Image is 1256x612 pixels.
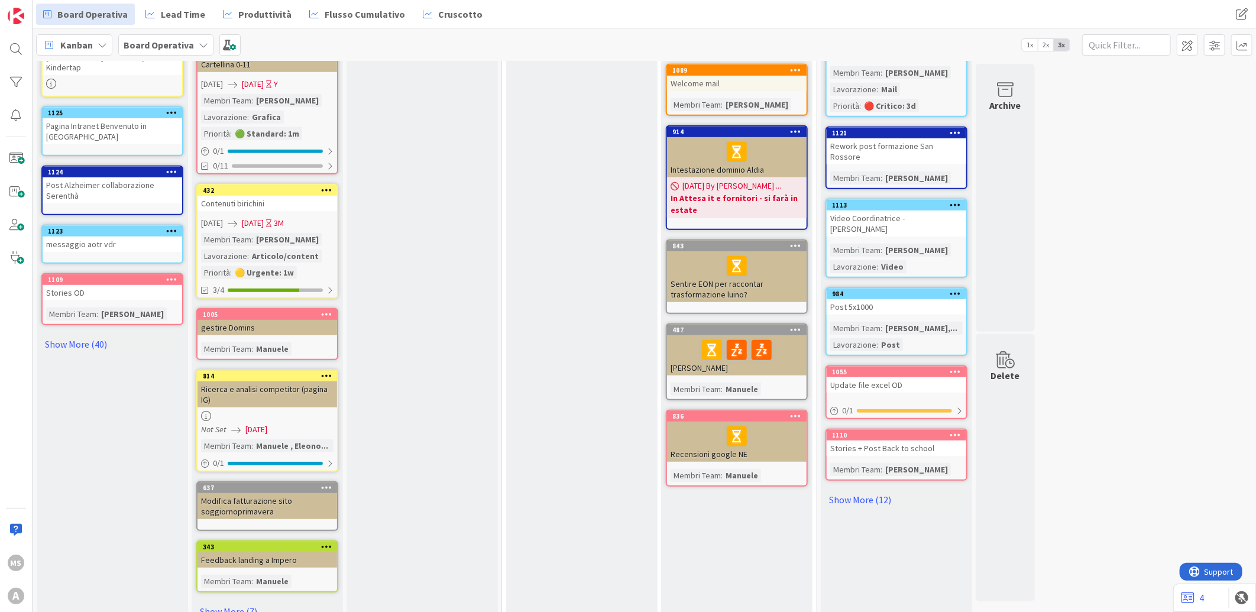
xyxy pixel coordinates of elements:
div: [PERSON_NAME] [667,335,807,375]
span: 1x [1022,39,1038,51]
span: : [96,307,98,320]
div: 1089 [672,66,807,75]
div: Membri Team [201,233,251,246]
b: Board Operativa [124,39,194,51]
div: Priorità [201,127,230,140]
div: 637 [203,484,337,492]
span: : [721,469,723,482]
div: 1005gestire Domins [198,309,337,335]
a: 1005gestire DominsMembri Team:Manuele [196,308,338,360]
a: 432Contenuti birichini[DATE][DATE]3MMembri Team:[PERSON_NAME]Lavorazione:Articolo/contentPriorità... [196,184,338,299]
span: : [881,244,882,257]
div: 637Modifica fatturazione sito soggiornoprimavera [198,483,337,519]
span: : [876,260,878,273]
div: Membri Team [830,322,881,335]
div: 836Recensioni google NE [667,411,807,462]
div: Recensioni google NE [667,422,807,462]
div: 1113 [832,201,966,209]
div: 🟡 Urgente: 1w [232,266,297,279]
div: Delete [991,368,1020,383]
span: 0 / 1 [213,457,224,469]
span: [DATE] [201,217,223,229]
span: 0 / 1 [842,404,853,417]
span: 2x [1038,39,1054,51]
a: Show More (12) [826,490,967,509]
div: Manuele [253,575,292,588]
div: Intestazione dominio Aldia [667,137,807,177]
div: 1124 [43,167,182,177]
div: 🟢 Standard: 1m [232,127,302,140]
a: 1089Welcome mailMembri Team:[PERSON_NAME] [666,64,808,116]
div: [PERSON_NAME],... [882,322,960,335]
div: 1121 [832,129,966,137]
div: 432Contenuti birichini [198,185,337,211]
span: : [876,338,878,351]
span: : [251,342,253,355]
span: [DATE] [245,423,267,436]
div: Membri Team [201,342,251,355]
a: 836Recensioni google NEMembri Team:Manuele [666,410,808,487]
span: Produttività [238,7,292,21]
a: 1110Stories + Post Back to schoolMembri Team:[PERSON_NAME] [826,429,967,481]
div: [PERSON_NAME] [253,233,322,246]
span: Board Operativa [57,7,128,21]
div: gestire Domins [198,320,337,335]
div: Sentire EON per raccontar trasformazione luino? [667,251,807,302]
div: 1089 [667,65,807,76]
div: 🔴 Critico: 3d [861,99,919,112]
div: Archive [990,98,1021,112]
div: 1121 [827,128,966,138]
div: 432 [203,186,337,195]
span: : [230,266,232,279]
div: 343 [198,542,337,552]
span: 3x [1054,39,1070,51]
a: Lead Time [138,4,212,25]
a: Produttività [216,4,299,25]
div: 0/1 [198,144,337,158]
div: 487 [667,325,807,335]
img: Visit kanbanzone.com [8,8,24,24]
div: 1109 [43,274,182,285]
div: Manuele [723,469,761,482]
div: 487[PERSON_NAME] [667,325,807,375]
div: Video [878,260,907,273]
div: 836 [672,412,807,420]
div: 1125 [43,108,182,118]
div: 984 [832,290,966,298]
a: Show More (40) [41,335,183,354]
span: 0 / 1 [213,145,224,157]
span: [DATE] [242,78,264,90]
div: Cartellina 0-11 [198,57,337,72]
div: [PERSON_NAME] [723,98,791,111]
div: Welcome mail [667,76,807,91]
span: : [881,463,882,476]
div: 0/1 [198,456,337,471]
a: 1113Video Coordinatrice - [PERSON_NAME]Membri Team:[PERSON_NAME]Lavorazione:Video [826,199,967,278]
div: 1123 [43,226,182,237]
span: Kanban [60,38,93,52]
div: Membri Team [830,66,881,79]
a: Cartellina 0-11[DATE][DATE]YMembri Team:[PERSON_NAME]Lavorazione:GraficaPriorità:🟢 Standard: 1m0/... [196,45,338,174]
div: Lavorazione [830,83,876,96]
a: 1109Stories ODMembri Team:[PERSON_NAME] [41,273,183,325]
div: [PERSON_NAME] [253,94,322,107]
span: : [876,83,878,96]
div: [PERSON_NAME] [882,244,951,257]
div: 814 [198,371,337,381]
a: 1125Pagina Intranet Benvenuto in [GEOGRAPHIC_DATA] [41,106,183,156]
a: 1121Rework post formazione San RossoreMembri Team:[PERSON_NAME] [826,127,967,189]
span: : [859,99,861,112]
a: Board Operativa [36,4,135,25]
span: [DATE] By [PERSON_NAME] ... [682,180,781,192]
div: 1123messaggio aotr vdr [43,226,182,252]
a: 1123messaggio aotr vdr [41,225,183,264]
div: Priorità [830,99,859,112]
span: [DATE] [201,78,223,90]
div: Feedback landing a Impero [198,552,337,568]
a: 984Post 5x1000Membri Team:[PERSON_NAME],...Lavorazione:Post [826,287,967,356]
span: [DATE] [242,217,264,229]
a: 637Modifica fatturazione sito soggiornoprimavera [196,481,338,531]
div: Y [274,78,278,90]
div: 0/1 [827,403,966,418]
div: Manuele , Eleono... [253,439,331,452]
